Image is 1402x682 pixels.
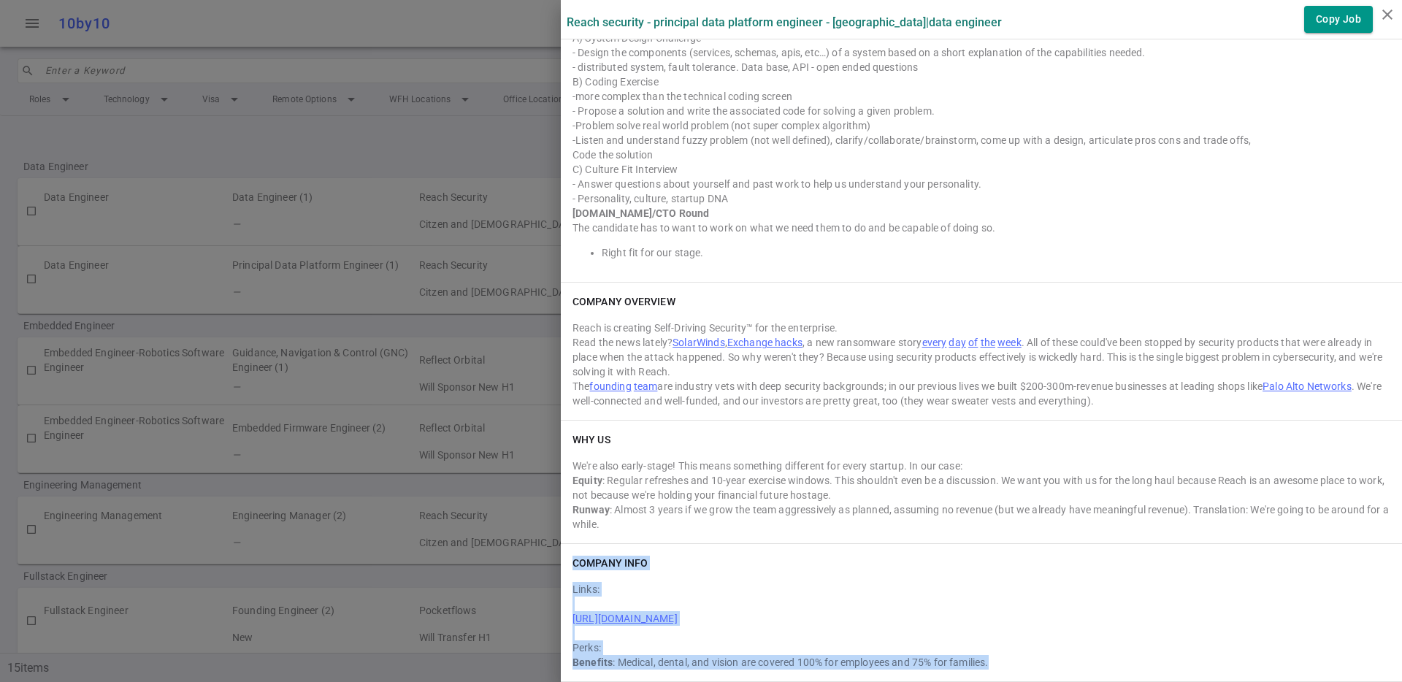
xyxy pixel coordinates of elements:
a: of [968,337,978,348]
h6: WHY US [572,432,610,447]
a: Exchange hacks [727,337,802,348]
strong: Benefits [572,656,613,668]
strong: Equity [572,475,602,486]
a: Palo Alto Networks [1263,380,1352,392]
a: the [981,337,995,348]
div: : Almost 3 years if we grow the team aggressively as planned, assuming no revenue (but we already... [572,502,1390,532]
div: The are industry vets with deep security backgrounds; in our previous lives we built $200-300m-re... [572,379,1390,408]
div: - Personality, culture, startup DNA [572,191,1390,206]
div: C) Culture Fit Interview [572,162,1390,177]
a: [URL][DOMAIN_NAME] [572,613,678,624]
i: close [1379,6,1396,23]
div: : Regular refreshes and 10-year exercise windows. This shouldn't even be a discussion. We want yo... [572,473,1390,502]
div: Reach is creating Self-Driving Security™ for the enterprise. [572,321,1390,335]
div: Read the news lately? , , a new ransomware story . All of these could've been stopped by security... [572,335,1390,379]
li: Right fit for our stage. [602,245,1390,260]
div: - Design the components (services, schemas, apis, etc…) of a system based on a short explanation ... [572,45,1390,60]
div: -Listen and understand fuzzy problem (not well defined), clarify/collaborate/brainstorm, come up ... [572,133,1390,147]
div: : Medical, dental, and vision are covered 100% for employees and 75% for families. [572,655,1390,670]
div: Links: Perks: [572,576,1390,670]
div: - Answer questions about yourself and past work to help us understand your personality. [572,177,1390,191]
a: team [634,380,658,392]
a: week [997,337,1022,348]
div: Code the solution [572,147,1390,162]
label: Reach Security - Principal Data Platform Engineer - [GEOGRAPHIC_DATA] | Data Engineer [567,15,1002,29]
button: Copy Job [1304,6,1373,33]
a: founding [589,380,631,392]
div: -Problem solve real world problem (not super complex algorithm) [572,118,1390,133]
a: every [922,337,947,348]
div: - Propose a solution and write the associated code for solving a given problem. [572,104,1390,118]
div: The candidate has to want to work on what we need them to do and be capable of doing so. [572,221,1390,235]
h6: COMPANY OVERVIEW [572,294,675,309]
h6: COMPANY INFO [572,556,648,570]
div: - distributed system, fault tolerance. Data base, API - open ended questions [572,60,1390,74]
div: We're also early-stage! This means something different for every startup. In our case: [572,459,1390,473]
strong: [DOMAIN_NAME]/CTO Round [572,207,709,219]
strong: Runway [572,504,610,516]
a: SolarWinds [673,337,725,348]
div: -more complex than the technical coding screen [572,89,1390,104]
a: day [949,337,965,348]
div: B) Coding Exercise [572,74,1390,89]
